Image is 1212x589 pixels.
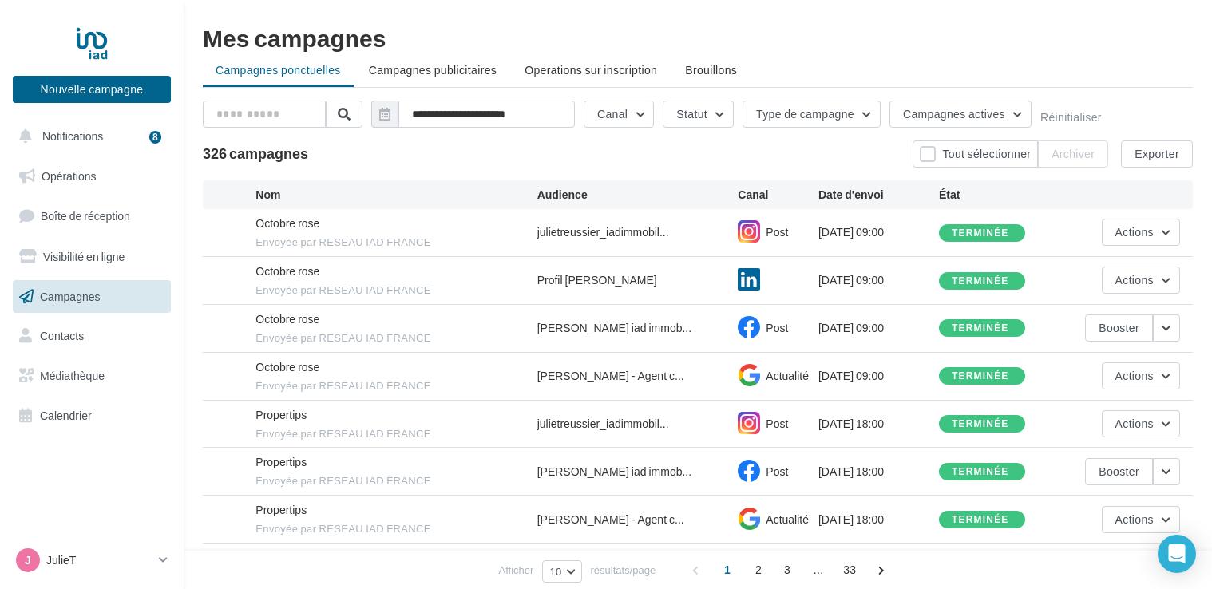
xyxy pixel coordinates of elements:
[40,289,101,302] span: Campagnes
[1115,369,1154,382] span: Actions
[1102,506,1180,533] button: Actions
[40,409,92,422] span: Calendrier
[818,320,939,336] div: [DATE] 09:00
[818,464,939,480] div: [DATE] 18:00
[40,329,84,342] span: Contacts
[1115,417,1154,430] span: Actions
[255,283,537,298] span: Envoyée par RESEAU IAD FRANCE
[203,144,308,162] span: 326 campagnes
[255,503,307,516] span: Propertips
[952,371,1009,381] div: terminée
[743,101,881,128] button: Type de campagne
[499,563,534,578] span: Afficher
[255,360,319,374] span: Octobre rose
[255,455,307,468] span: Propertips
[537,272,657,288] div: Profil [PERSON_NAME]
[10,160,174,193] a: Opérations
[663,101,734,128] button: Statut
[255,474,537,488] span: Envoyée par RESEAU IAD FRANCE
[40,369,105,382] span: Médiathèque
[818,224,939,240] div: [DATE] 09:00
[746,557,771,583] span: 2
[537,320,692,336] span: [PERSON_NAME] iad immob...
[369,63,497,77] span: Campagnes publicitaires
[10,199,174,233] a: Boîte de réception
[1085,458,1153,485] button: Booster
[10,359,174,393] a: Médiathèque
[738,187,818,203] div: Canal
[1115,225,1154,239] span: Actions
[1102,410,1180,437] button: Actions
[818,416,939,432] div: [DATE] 18:00
[255,331,537,346] span: Envoyée par RESEAU IAD FRANCE
[685,63,737,77] span: Brouillons
[42,129,103,143] span: Notifications
[255,264,319,278] span: Octobre rose
[766,417,788,430] span: Post
[537,368,684,384] span: [PERSON_NAME] - Agent c...
[537,512,684,528] span: [PERSON_NAME] - Agent c...
[255,522,537,536] span: Envoyée par RESEAU IAD FRANCE
[591,563,656,578] span: résultats/page
[939,187,1060,203] div: État
[537,187,739,203] div: Audience
[255,379,537,393] span: Envoyée par RESEAU IAD FRANCE
[46,552,152,568] p: JulieT
[1102,362,1180,389] button: Actions
[818,187,939,203] div: Date d'envoi
[766,464,788,478] span: Post
[952,228,1009,239] div: terminée
[913,140,1038,168] button: Tout sélectionner
[774,557,800,583] span: 3
[1115,512,1154,526] span: Actions
[766,321,788,334] span: Post
[818,368,939,384] div: [DATE] 09:00
[1040,111,1102,124] button: Réinitialiser
[542,560,581,583] button: 10
[952,276,1009,287] div: terminée
[837,557,862,583] span: 33
[1038,140,1108,168] button: Archiver
[149,131,161,144] div: 8
[952,323,1009,334] div: terminée
[10,120,168,153] button: Notifications 8
[41,209,130,223] span: Boîte de réception
[1102,267,1180,294] button: Actions
[255,312,319,326] span: Octobre rose
[10,280,174,314] a: Campagnes
[255,427,537,441] span: Envoyée par RESEAU IAD FRANCE
[1158,535,1196,573] div: Open Intercom Messenger
[13,545,171,575] a: J JulieT
[255,216,319,230] span: Octobre rose
[889,101,1032,128] button: Campagnes actives
[43,250,125,263] span: Visibilité en ligne
[766,512,809,526] span: Actualité
[255,408,307,421] span: Propertips
[903,107,1005,121] span: Campagnes actives
[952,515,1009,525] div: terminée
[203,26,1193,49] div: Mes campagnes
[42,169,96,183] span: Opérations
[10,319,174,353] a: Contacts
[1085,314,1153,342] button: Booster
[549,565,561,578] span: 10
[584,101,654,128] button: Canal
[818,512,939,528] div: [DATE] 18:00
[818,272,939,288] div: [DATE] 09:00
[10,399,174,433] a: Calendrier
[1102,219,1180,246] button: Actions
[766,225,788,239] span: Post
[255,187,537,203] div: Nom
[1121,140,1193,168] button: Exporter
[715,557,740,583] span: 1
[952,419,1009,429] div: terminée
[255,235,537,250] span: Envoyée par RESEAU IAD FRANCE
[537,224,669,240] span: julietreussier_iadimmobil...
[766,369,809,382] span: Actualité
[537,464,692,480] span: [PERSON_NAME] iad immob...
[537,416,669,432] span: julietreussier_iadimmobil...
[25,552,31,568] span: J
[952,467,1009,477] div: terminée
[806,557,831,583] span: ...
[525,63,657,77] span: Operations sur inscription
